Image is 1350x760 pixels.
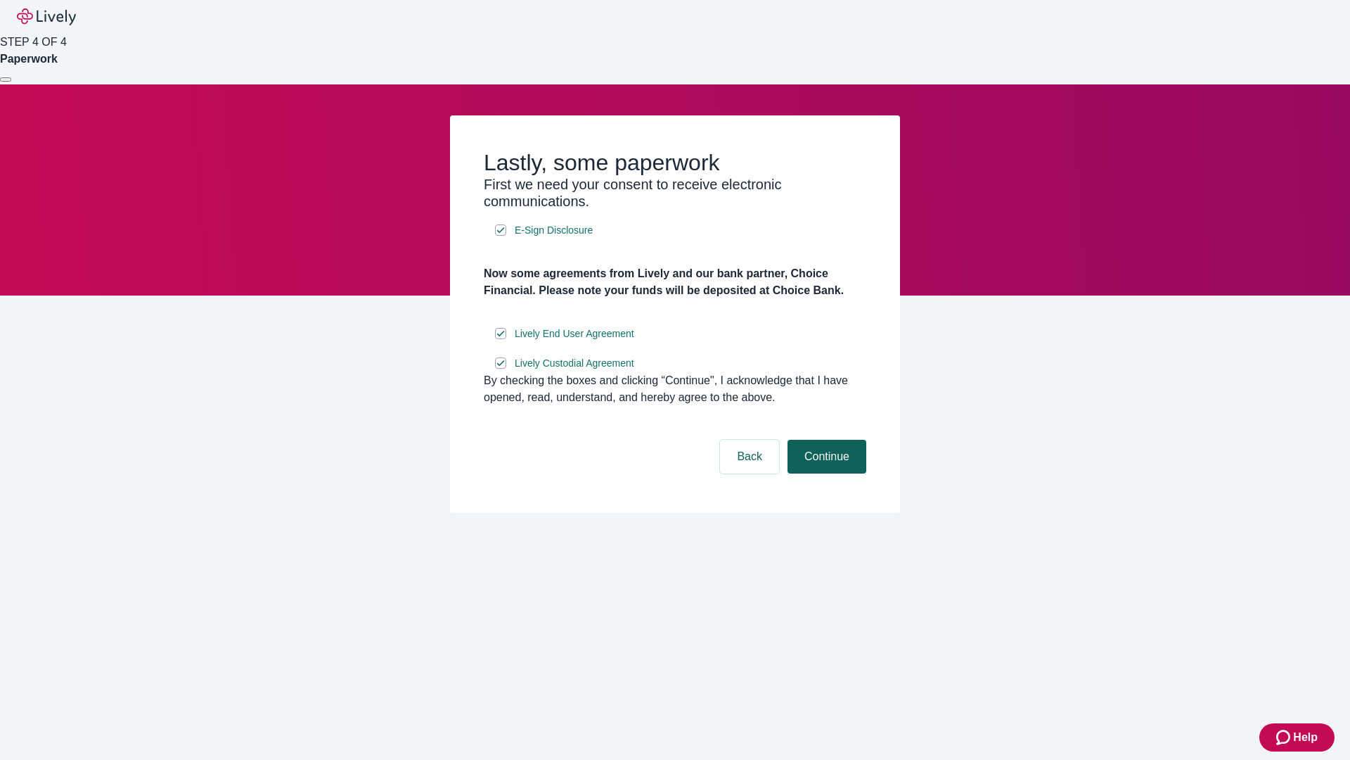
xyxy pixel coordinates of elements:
img: Lively [17,8,76,25]
h2: Lastly, some paperwork [484,149,866,176]
button: Zendesk support iconHelp [1259,723,1335,752]
button: Back [720,440,779,474]
div: By checking the boxes and clicking “Continue", I acknowledge that I have opened, read, understand... [484,372,866,406]
a: e-sign disclosure document [512,325,637,343]
a: e-sign disclosure document [512,355,637,372]
button: Continue [787,440,866,474]
span: E-Sign Disclosure [515,223,593,238]
span: Help [1293,729,1318,746]
span: Lively Custodial Agreement [515,356,634,371]
h4: Now some agreements from Lively and our bank partner, Choice Financial. Please note your funds wi... [484,265,866,299]
span: Lively End User Agreement [515,327,634,341]
svg: Zendesk support icon [1276,729,1293,746]
h3: First we need your consent to receive electronic communications. [484,176,866,210]
a: e-sign disclosure document [512,222,596,239]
